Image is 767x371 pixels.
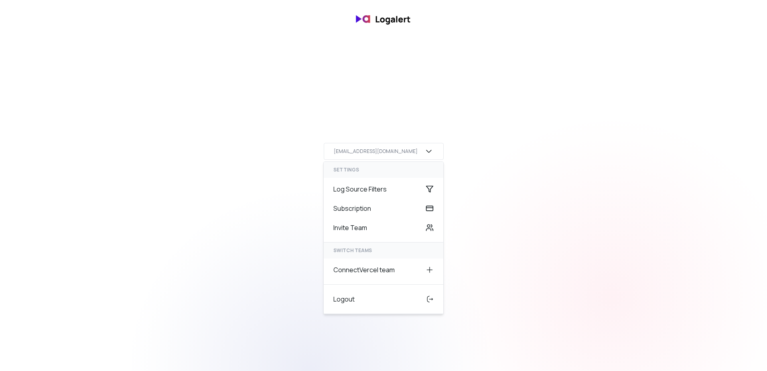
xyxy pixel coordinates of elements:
div: Subscription [324,199,443,218]
div: SWITCH TEAMS [324,243,443,259]
div: [EMAIL_ADDRESS][DOMAIN_NAME] [334,148,418,155]
div: [EMAIL_ADDRESS][DOMAIN_NAME] [323,161,444,314]
button: [EMAIL_ADDRESS][DOMAIN_NAME] [324,143,444,160]
div: Log Source Filters [324,179,443,199]
div: Logout [324,289,443,309]
div: Invite Team [324,218,443,237]
img: banner logo [351,10,416,29]
div: settings [324,162,443,178]
div: Connect Vercel team [324,260,443,279]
